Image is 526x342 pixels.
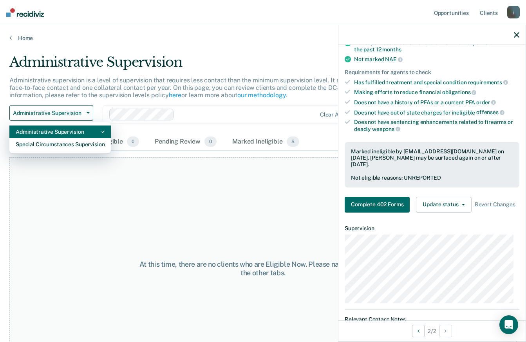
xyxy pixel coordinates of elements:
[499,315,518,334] div: Open Intercom Messenger
[345,316,519,323] dt: Relevant Contact Notes
[204,136,217,147] span: 0
[507,6,520,18] div: j
[231,133,301,151] div: Marked Ineligible
[354,40,519,53] div: Not supervised under enhanced or maximum supervision within the past 12
[16,138,105,151] div: Special Circumstances Supervision
[16,126,105,138] div: Administrative Supervision
[9,76,399,99] p: Administrative supervision is a level of supervision that requires less contact than the minimum ...
[338,320,526,341] div: 2 / 2
[345,69,519,76] div: Requirements for agents to check
[354,89,519,96] div: Making efforts to reduce financial
[237,91,286,99] a: our methodology
[354,79,519,86] div: Has fulfilled treatment and special condition
[354,99,519,106] div: Does not have a history of PFAs or a current PFA order
[345,197,413,213] a: Navigate to form link
[382,46,401,53] span: months
[416,197,471,213] button: Update status
[442,89,476,95] span: obligations
[13,110,83,116] span: Administrative Supervision
[385,56,402,62] span: NAE
[475,201,515,208] span: Revert Changes
[468,79,508,85] span: requirements
[169,91,181,99] a: here
[127,136,139,147] span: 0
[6,8,44,17] img: Recidiviz
[476,109,504,115] span: offenses
[345,197,410,213] button: Complete 402 Forms
[136,260,390,277] div: At this time, there are no clients who are Eligible Now. Please navigate to one of the other tabs.
[153,133,218,151] div: Pending Review
[354,119,519,132] div: Does not have sentencing enhancements related to firearms or deadly
[354,109,519,116] div: Does not have out of state charges for ineligible
[354,56,519,63] div: Not marked
[320,111,353,118] div: Clear agents
[345,225,519,232] dt: Supervision
[9,54,404,76] div: Administrative Supervision
[287,136,299,147] span: 5
[372,126,400,132] span: weapons
[351,148,513,168] div: Marked ineligible by [EMAIL_ADDRESS][DOMAIN_NAME] on [DATE]. [PERSON_NAME] may be surfaced again ...
[351,175,513,181] div: Not eligible reasons: UNREPORTED
[9,35,517,42] a: Home
[412,325,425,337] button: Previous Opportunity
[439,325,452,337] button: Next Opportunity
